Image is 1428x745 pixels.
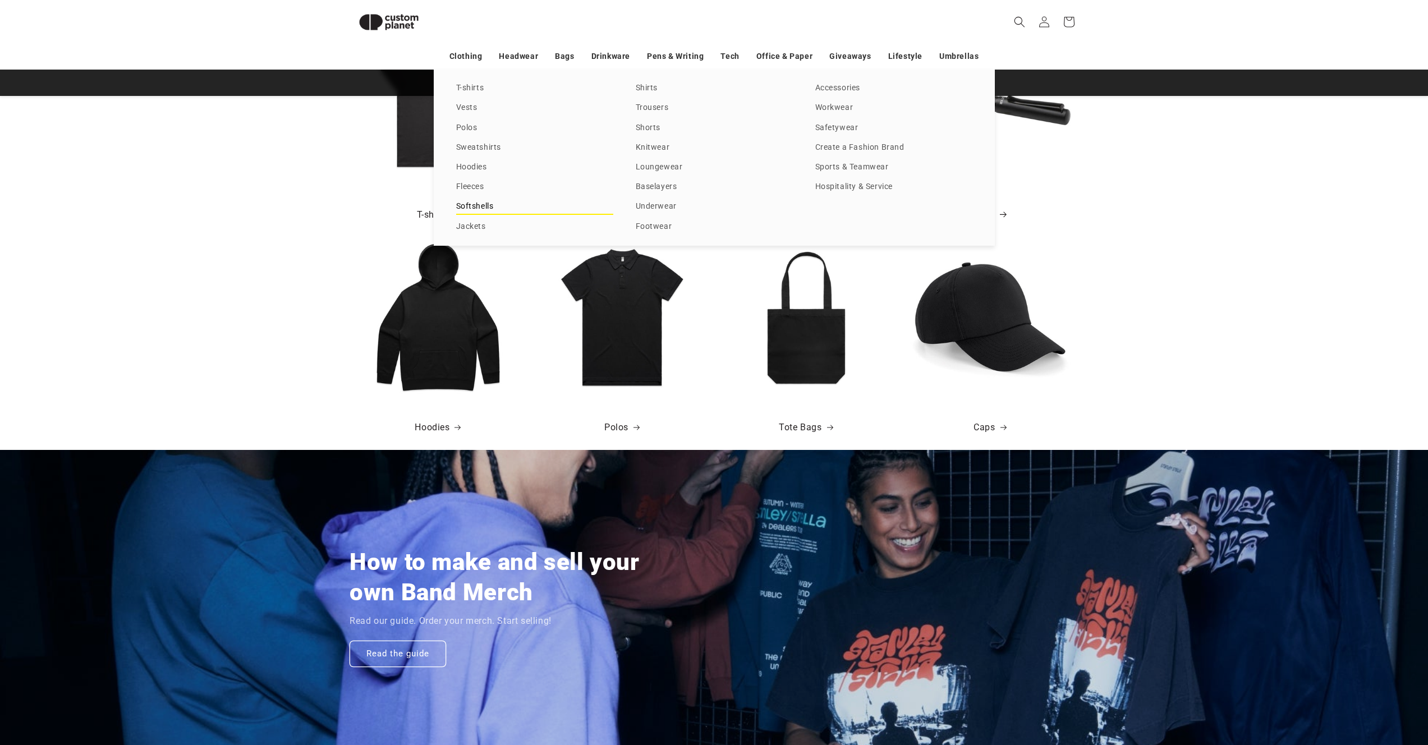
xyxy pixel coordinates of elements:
a: Umbrellas [939,47,979,66]
a: Fleeces [456,180,613,195]
a: Hoodies [415,420,461,436]
a: Read the guide [350,641,446,667]
h2: How to make and sell your own Band Merch [350,547,655,608]
a: Loungewear [636,160,793,175]
a: Trousers [636,100,793,116]
a: Giveaways [829,47,871,66]
a: Sports & Teamwear [815,160,972,175]
a: Lifestyle [888,47,922,66]
a: Shirts [636,81,793,96]
a: Clothing [449,47,483,66]
a: Softshells [456,199,613,214]
a: Hospitality & Service [815,180,972,195]
a: Headwear [499,47,538,66]
a: Caps [974,420,1006,436]
a: Tote Bags [779,420,833,436]
a: Create a Fashion Brand [815,140,972,155]
a: Knitwear [636,140,793,155]
a: Jackets [456,219,613,234]
a: Shorts [636,121,793,136]
a: Workwear [815,100,972,116]
img: Custom Planet [350,4,428,40]
a: Bags [555,47,574,66]
a: Polos [456,121,613,136]
a: Office & Paper [756,47,812,66]
a: Tech [720,47,739,66]
a: Vests [456,100,613,116]
a: Underwear [636,199,793,214]
p: Read our guide. Order your merch. Start selling! [350,613,552,629]
a: Pens & Writing [647,47,704,66]
a: Drinkware [591,47,630,66]
summary: Search [1007,10,1032,34]
iframe: Chat Widget [1236,624,1428,745]
a: T-shirts [456,81,613,96]
a: Baselayers [636,180,793,195]
a: Safetywear [815,121,972,136]
a: Sweatshirts [456,140,613,155]
a: Accessories [815,81,972,96]
a: Hoodies [456,160,613,175]
a: Polos [604,420,640,436]
a: Footwear [636,219,793,234]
